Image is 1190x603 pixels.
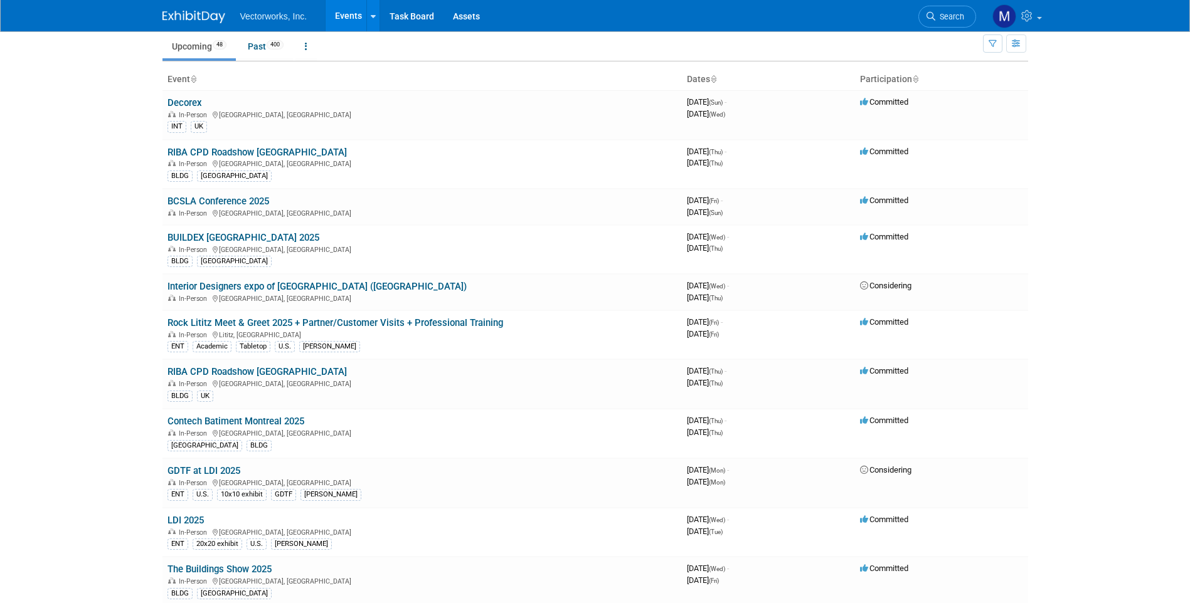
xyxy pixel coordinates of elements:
[179,111,211,119] span: In-Person
[687,465,729,475] span: [DATE]
[193,538,242,550] div: 20x20 exhibit
[167,588,193,599] div: BLDG
[935,12,964,21] span: Search
[167,232,319,243] a: BUILDEX [GEOGRAPHIC_DATA] 2025
[168,429,176,436] img: In-Person Event
[687,293,723,302] span: [DATE]
[190,74,196,84] a: Sort by Event Name
[267,40,284,50] span: 400
[167,416,304,427] a: Contech Batiment Montreal 2025
[727,465,729,475] span: -
[709,429,723,436] span: (Thu)
[179,429,211,438] span: In-Person
[167,366,347,377] a: RIBA CPD Roadshow [GEOGRAPHIC_DATA]
[860,196,908,205] span: Committed
[167,440,242,451] div: [GEOGRAPHIC_DATA]
[193,341,231,352] div: Academic
[682,69,855,90] th: Dates
[167,391,193,402] div: BLDG
[247,440,272,451] div: BLDG
[167,575,677,585] div: [GEOGRAPHIC_DATA], [GEOGRAPHIC_DATA]
[247,538,267,550] div: U.S.
[300,489,361,500] div: [PERSON_NAME]
[299,341,360,352] div: [PERSON_NAME]
[687,575,719,585] span: [DATE]
[168,479,176,485] img: In-Person Event
[725,147,726,156] span: -
[213,40,226,50] span: 48
[197,391,213,402] div: UK
[709,234,725,241] span: (Wed)
[167,341,188,352] div: ENT
[179,160,211,168] span: In-Person
[709,209,723,216] span: (Sun)
[725,97,726,107] span: -
[168,331,176,337] img: In-Person Event
[167,477,677,487] div: [GEOGRAPHIC_DATA], [GEOGRAPHIC_DATA]
[709,319,719,326] span: (Fri)
[162,34,236,58] a: Upcoming48
[860,97,908,107] span: Committed
[167,147,347,158] a: RIBA CPD Roadshow [GEOGRAPHIC_DATA]
[860,515,908,524] span: Committed
[167,158,677,168] div: [GEOGRAPHIC_DATA], [GEOGRAPHIC_DATA]
[860,317,908,327] span: Committed
[709,528,723,535] span: (Tue)
[687,564,729,573] span: [DATE]
[167,317,503,328] a: Rock Lititz Meet & Greet 2025 + Partner/Customer Visits + Professional Training
[687,378,723,387] span: [DATE]
[709,245,723,252] span: (Thu)
[167,244,677,254] div: [GEOGRAPHIC_DATA], [GEOGRAPHIC_DATA]
[709,577,719,584] span: (Fri)
[168,380,176,386] img: In-Person Event
[709,467,725,474] span: (Mon)
[236,341,270,352] div: Tabletop
[860,564,908,573] span: Committed
[860,465,911,475] span: Considering
[709,380,723,387] span: (Thu)
[168,111,176,117] img: In-Person Event
[687,207,723,217] span: [DATE]
[687,232,729,241] span: [DATE]
[167,538,188,550] div: ENT
[167,427,677,438] div: [GEOGRAPHIC_DATA], [GEOGRAPHIC_DATA]
[271,538,332,550] div: [PERSON_NAME]
[217,489,267,500] div: 10x10 exhibit
[860,366,908,375] span: Committed
[912,74,918,84] a: Sort by Participation Type
[167,293,677,303] div: [GEOGRAPHIC_DATA], [GEOGRAPHIC_DATA]
[238,34,293,58] a: Past400
[687,329,719,338] span: [DATE]
[179,295,211,303] span: In-Person
[860,147,908,156] span: Committed
[167,97,202,108] a: Decorex
[709,111,725,118] span: (Wed)
[687,158,723,167] span: [DATE]
[709,331,719,338] span: (Fri)
[168,209,176,216] img: In-Person Event
[179,577,211,585] span: In-Person
[687,243,723,253] span: [DATE]
[709,479,725,486] span: (Mon)
[167,527,677,537] div: [GEOGRAPHIC_DATA], [GEOGRAPHIC_DATA]
[167,465,240,476] a: GDTF at LDI 2025
[687,196,723,205] span: [DATE]
[687,427,723,437] span: [DATE]
[709,283,725,290] span: (Wed)
[687,317,723,327] span: [DATE]
[193,489,213,500] div: U.S.
[167,109,677,119] div: [GEOGRAPHIC_DATA], [GEOGRAPHIC_DATA]
[271,489,296,500] div: GDTF
[240,11,307,21] span: Vectorworks, Inc.
[168,577,176,584] img: In-Person Event
[687,366,726,375] span: [DATE]
[721,317,723,327] span: -
[727,281,729,290] span: -
[725,416,726,425] span: -
[167,256,193,267] div: BLDG
[179,246,211,254] span: In-Person
[709,149,723,155] span: (Thu)
[727,232,729,241] span: -
[727,564,729,573] span: -
[687,527,723,536] span: [DATE]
